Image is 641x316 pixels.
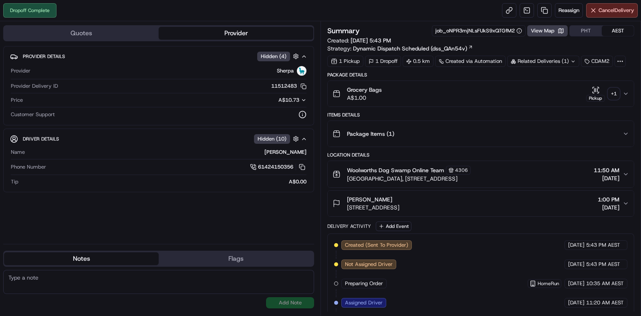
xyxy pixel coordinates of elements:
div: 1 Pickup [327,56,363,67]
span: 1:00 PM [598,195,619,203]
span: Customer Support [11,111,55,118]
span: [DATE] [598,203,619,211]
button: [PERSON_NAME][STREET_ADDRESS]1:00 PM[DATE] [328,191,634,216]
a: Dynamic Dispatch Scheduled (dss_QAn54v) [353,44,473,52]
span: A$1.00 [347,94,382,102]
span: Reassign [558,7,579,14]
span: Name [11,149,25,156]
span: Preparing Order [345,280,383,287]
button: Notes [4,252,159,265]
div: A$0.00 [22,178,306,185]
button: Provider [159,27,313,40]
span: [DATE] [594,174,619,182]
span: A$10.73 [278,97,299,103]
span: Provider [11,67,30,74]
span: Hidden ( 4 ) [261,53,286,60]
button: Woolworths Dog Swamp Online Team4306[GEOGRAPHIC_DATA], [STREET_ADDRESS]11:50 AM[DATE] [328,161,634,187]
button: Hidden (10) [254,134,301,144]
span: 5:43 PM AEST [586,242,620,249]
span: Provider Delivery ID [11,83,58,90]
span: Price [11,97,23,104]
span: [PERSON_NAME] [347,195,392,203]
div: Delivery Activity [327,223,371,229]
span: 5:43 PM AEST [586,261,620,268]
span: Created: [327,36,391,44]
button: Driver DetailsHidden (10) [10,132,307,145]
button: View Map [527,25,568,36]
button: Pickup [586,86,605,102]
span: Sherpa [277,67,294,74]
button: Provider DetailsHidden (4) [10,50,307,63]
span: Tip [11,178,18,185]
button: Quotes [4,27,159,40]
button: Pickup+1 [586,86,619,102]
button: Hidden (4) [257,51,301,61]
button: 11512483 [271,83,306,90]
span: Woolworths Dog Swamp Online Team [347,166,444,174]
span: 10:35 AM AEST [586,280,624,287]
span: Grocery Bags [347,86,382,94]
span: [STREET_ADDRESS] [347,203,399,211]
span: 61424150356 [258,163,293,171]
h3: Summary [327,27,360,34]
span: [DATE] 5:43 PM [351,37,391,44]
button: PHT [570,26,602,36]
button: Add Event [376,221,411,231]
span: Not Assigned Driver [345,261,393,268]
span: 11:20 AM AEST [586,299,624,306]
span: Dynamic Dispatch Scheduled (dss_QAn54v) [353,44,467,52]
button: CancelDelivery [586,3,638,18]
button: Reassign [555,3,583,18]
span: [DATE] [568,242,585,249]
span: Phone Number [11,163,46,171]
div: Strategy: [327,44,473,52]
span: Assigned Driver [345,299,383,306]
img: sherpa_logo.png [297,66,306,76]
span: Driver Details [23,136,59,142]
span: Hidden ( 10 ) [258,135,286,143]
div: Related Deliveries (1) [507,56,579,67]
span: Provider Details [23,53,65,60]
span: [GEOGRAPHIC_DATA], [STREET_ADDRESS] [347,175,471,183]
span: 4306 [455,167,468,173]
span: [DATE] [568,261,585,268]
span: [DATE] [568,280,585,287]
span: [DATE] [568,299,585,306]
span: Cancel Delivery [599,7,634,14]
div: 1 Dropoff [365,56,401,67]
div: Package Details [327,72,634,78]
button: Flags [159,252,313,265]
button: AEST [602,26,634,36]
div: Items Details [327,112,634,118]
span: HomeRun [538,280,559,287]
button: A$10.73 [236,97,306,104]
button: job_oNPR3mjNLsFUkS9xQTGfM2 [435,27,522,34]
a: 61424150356 [250,163,306,171]
div: CDAM2 [581,56,613,67]
div: [PERSON_NAME] [28,149,306,156]
button: Package Items (1) [328,121,634,147]
div: Pickup [586,95,605,102]
div: Location Details [327,152,634,158]
button: Grocery BagsA$1.00Pickup+1 [328,81,634,107]
div: + 1 [608,88,619,99]
span: Package Items ( 1 ) [347,130,394,138]
span: 11:50 AM [594,166,619,174]
a: Created via Automation [435,56,506,67]
div: 0.5 km [403,56,433,67]
span: Created (Sent To Provider) [345,242,408,249]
